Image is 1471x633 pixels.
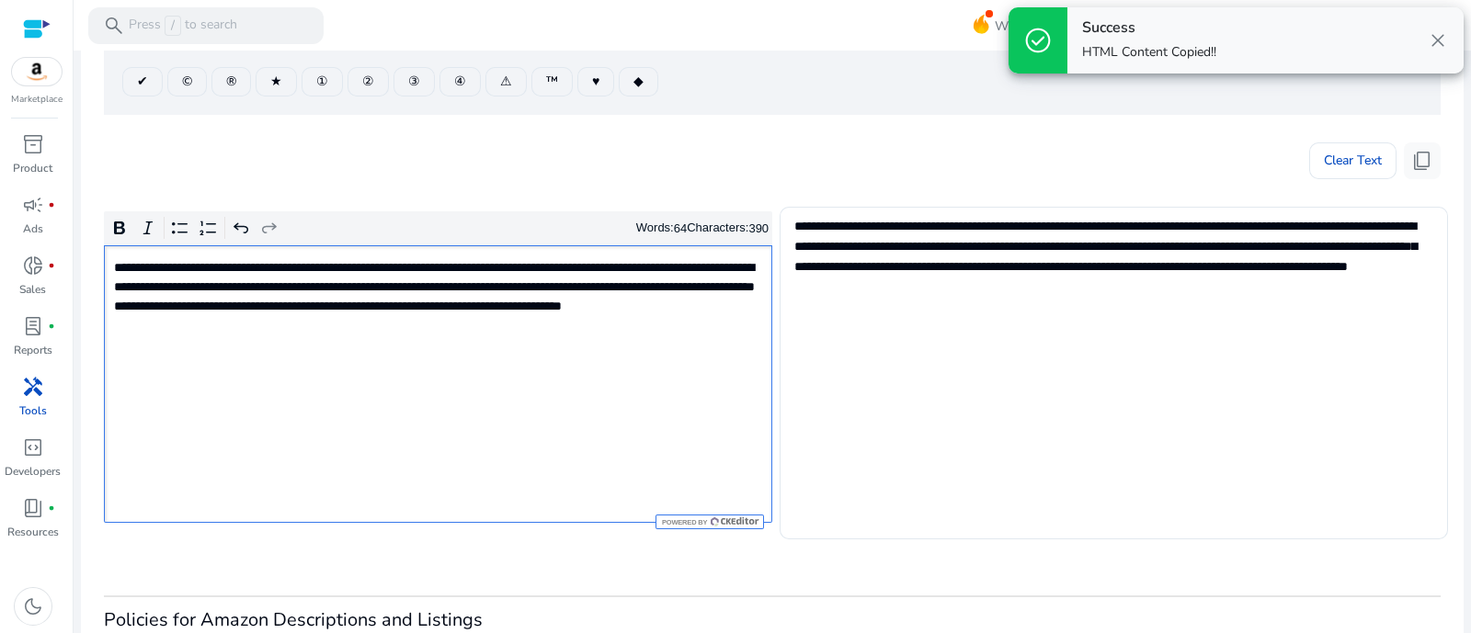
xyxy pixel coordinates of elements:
[485,67,527,96] button: ⚠
[995,10,1066,42] span: What's New
[48,201,55,209] span: fiber_manual_record
[619,67,658,96] button: ◆
[211,67,251,96] button: ®
[48,322,55,330] span: fiber_manual_record
[362,72,374,91] span: ②
[104,245,772,523] div: Rich Text Editor. Editing area: main. Press Alt+0 for help.
[167,67,207,96] button: ©
[22,436,44,458] span: code_blocks
[11,93,63,107] p: Marketplace
[577,67,614,96] button: ♥
[226,72,236,91] span: ®
[23,220,43,237] p: Ads
[636,217,769,240] div: Words: Characters:
[256,67,297,96] button: ★
[674,221,687,235] label: 64
[302,67,343,96] button: ①
[22,194,44,216] span: campaign
[316,72,328,91] span: ①
[22,497,44,519] span: book_4
[137,72,148,91] span: ✔
[454,72,466,91] span: ④
[165,16,181,36] span: /
[1427,29,1449,51] span: close
[104,609,1441,631] h3: Policies for Amazon Descriptions and Listings
[1023,26,1053,55] span: check_circle
[22,376,44,398] span: handyman
[393,67,435,96] button: ③
[103,15,125,37] span: search
[22,315,44,337] span: lab_profile
[633,72,644,91] span: ◆
[22,595,44,617] span: dark_mode
[1082,43,1216,62] p: HTML Content Copied!!
[1324,142,1382,179] span: Clear Text
[48,262,55,269] span: fiber_manual_record
[12,58,62,85] img: amazon.svg
[5,463,61,480] p: Developers
[1404,142,1441,179] button: content_copy
[7,524,59,540] p: Resources
[13,160,52,176] p: Product
[531,67,573,96] button: ™
[348,67,389,96] button: ②
[1309,142,1397,179] button: Clear Text
[500,72,512,91] span: ⚠
[182,72,192,91] span: ©
[104,211,772,246] div: Editor toolbar
[660,518,707,526] span: Powered by
[592,72,599,91] span: ♥
[439,67,481,96] button: ④
[129,16,237,36] p: Press to search
[408,72,420,91] span: ③
[14,342,52,358] p: Reports
[48,504,55,512] span: fiber_manual_record
[1082,19,1216,37] h4: Success
[122,67,163,96] button: ✔
[748,221,769,235] label: 390
[19,281,46,298] p: Sales
[19,402,47,419] p: Tools
[1411,150,1433,172] span: content_copy
[270,72,282,91] span: ★
[22,133,44,155] span: inventory_2
[546,72,558,91] span: ™
[22,254,44,277] span: donut_small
